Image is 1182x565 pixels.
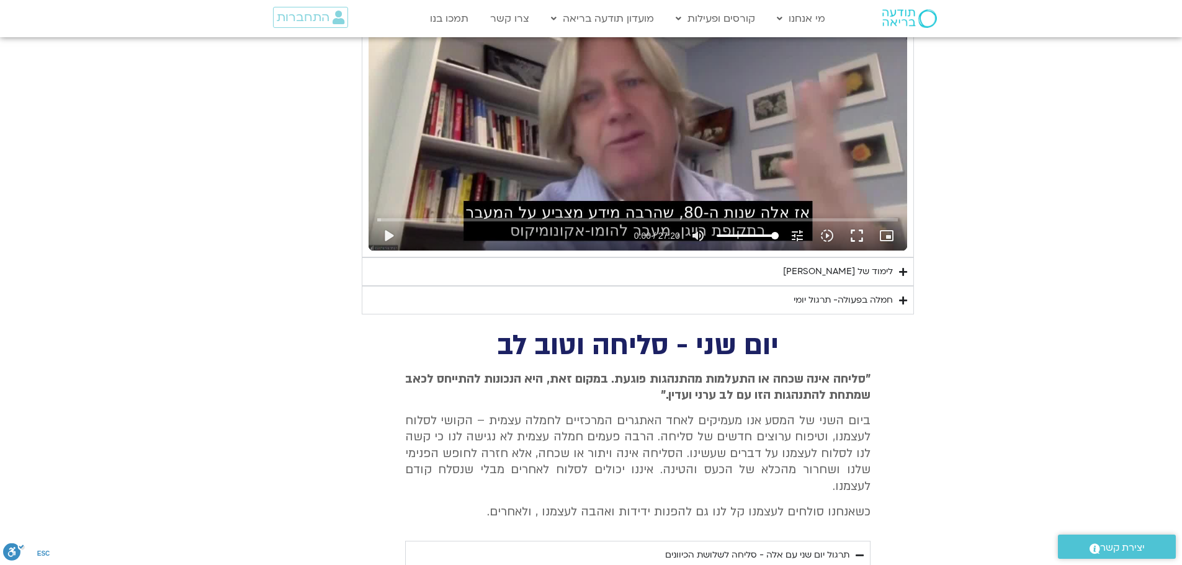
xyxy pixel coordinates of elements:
span: "סליחה אינה שכחה או התעלמות מהתנהגות פוגעת. במקום זאת, היא הנכונות להתייחס לכאב שמתחת להתנהגות הז... [405,371,871,403]
span: יצירת קשר [1100,540,1145,556]
a: מי אנחנו [771,7,831,30]
div: לימוד של [PERSON_NAME] [783,264,893,279]
p: כשאנחנו סולחים לעצמנו קל לנו גם להפנות ידידות ואהבה לעצמנו , ולאחרים. [405,504,871,520]
summary: חמלה בפעולה- תרגול יומי [362,286,914,314]
a: תמכו בנו [424,7,475,30]
span: התחברות [277,11,329,24]
a: קורסים ופעילות [669,7,761,30]
a: התחברות [273,7,348,28]
img: תודעה בריאה [882,9,937,28]
a: צרו קשר [484,7,535,30]
a: יצירת קשר [1058,535,1176,559]
div: חמלה בפעולה- תרגול יומי [794,293,893,308]
h2: יום שני - סליחה וטוב לב [405,333,871,358]
summary: לימוד של [PERSON_NAME] [362,257,914,286]
a: מועדון תודעה בריאה [545,7,660,30]
span: ביום השני של המסע אנו מעמיקים לאחד האתגרים המרכזיים לחמלה עצמית – הקושי לסלוח לעצמנו, וטיפוח ערוצ... [405,412,871,494]
div: תרגול יום שני עם אלה - סליחה לשלושת הכיוונים [665,548,849,563]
